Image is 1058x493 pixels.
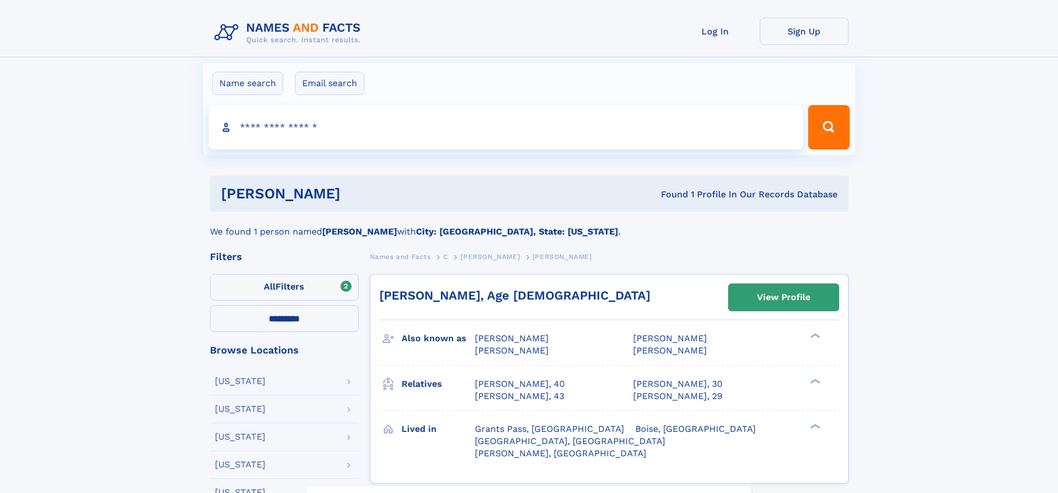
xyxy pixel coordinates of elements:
div: View Profile [757,285,810,310]
span: Grants Pass, [GEOGRAPHIC_DATA] [475,424,624,434]
span: [PERSON_NAME] [475,345,549,356]
label: Name search [212,72,283,95]
span: [PERSON_NAME] [633,345,707,356]
a: Names and Facts [370,250,431,263]
img: Logo Names and Facts [210,18,370,48]
div: Browse Locations [210,345,359,355]
a: Sign Up [760,18,849,45]
a: [PERSON_NAME] [460,250,520,263]
span: [PERSON_NAME], [GEOGRAPHIC_DATA] [475,448,646,459]
a: [PERSON_NAME], 43 [475,390,564,402]
button: Search Button [808,105,849,150]
div: Filters [210,252,359,262]
span: Boise, [GEOGRAPHIC_DATA] [635,424,756,434]
div: ❯ [808,422,821,430]
h3: Relatives [402,375,475,394]
label: Filters [210,274,359,301]
a: [PERSON_NAME], 29 [633,390,723,402]
h1: [PERSON_NAME] [221,187,501,201]
span: [PERSON_NAME] [633,333,707,343]
a: [PERSON_NAME], Age [DEMOGRAPHIC_DATA] [379,288,650,302]
span: C [443,253,448,261]
div: [US_STATE] [215,377,265,386]
a: Log In [671,18,760,45]
div: We found 1 person named with . [210,212,849,238]
b: City: [GEOGRAPHIC_DATA], State: [US_STATE] [416,226,618,237]
b: [PERSON_NAME] [322,226,397,237]
a: View Profile [729,284,839,311]
div: Found 1 Profile In Our Records Database [500,188,838,201]
div: [US_STATE] [215,405,265,414]
span: All [264,281,275,292]
span: [PERSON_NAME] [460,253,520,261]
span: [GEOGRAPHIC_DATA], [GEOGRAPHIC_DATA] [475,436,665,446]
div: ❯ [808,332,821,340]
input: search input [209,105,804,150]
span: [PERSON_NAME] [533,253,592,261]
h3: Lived in [402,420,475,439]
h3: Also known as [402,329,475,348]
a: C [443,250,448,263]
div: [US_STATE] [215,432,265,441]
div: ❯ [808,377,821,385]
label: Email search [295,72,364,95]
span: [PERSON_NAME] [475,333,549,343]
a: [PERSON_NAME], 30 [633,378,723,390]
div: [US_STATE] [215,460,265,469]
a: [PERSON_NAME], 40 [475,378,565,390]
